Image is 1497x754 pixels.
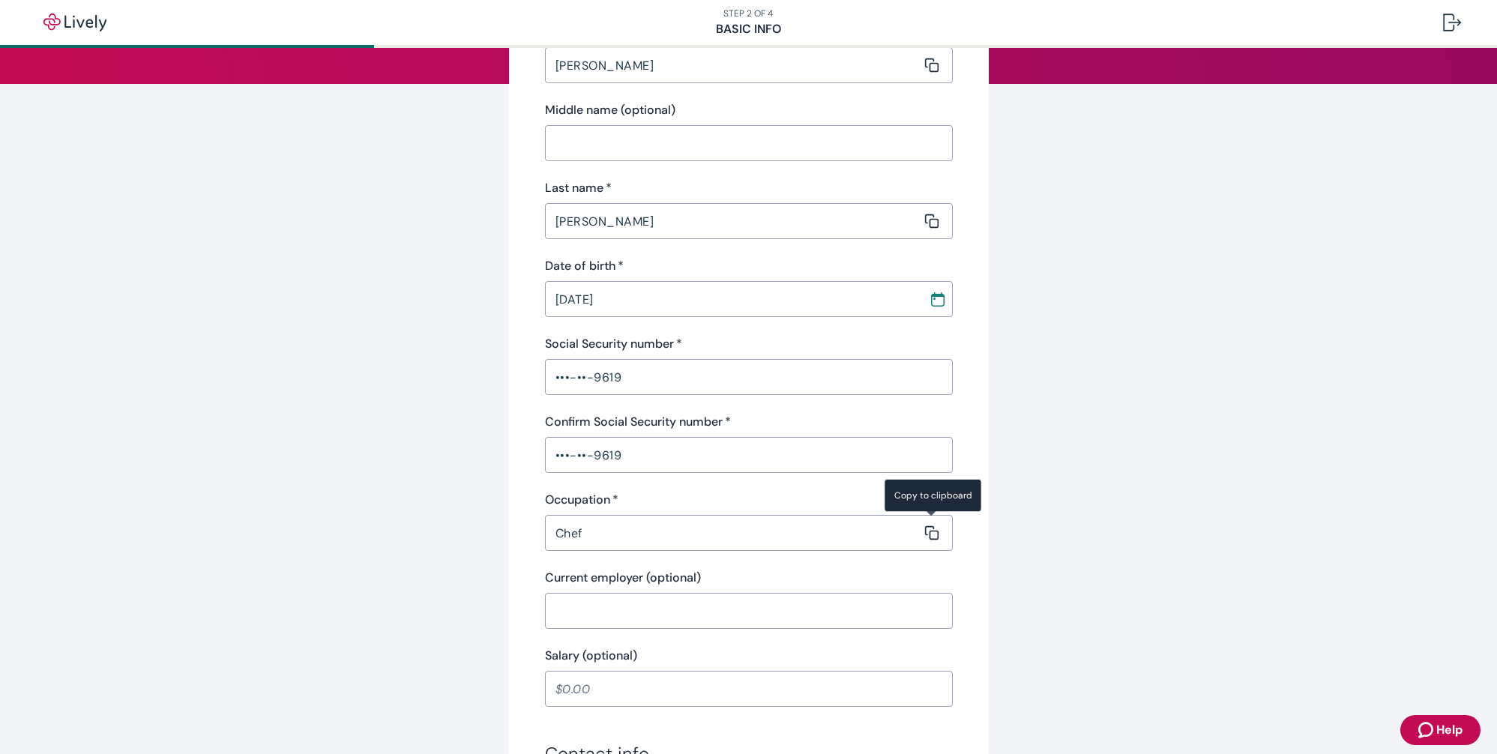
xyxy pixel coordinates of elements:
svg: Copy to clipboard [924,525,939,540]
button: Choose date, selected date is Feb 3, 1964 [924,286,951,313]
input: ••• - •• - •••• [545,362,953,392]
button: Log out [1431,4,1473,40]
svg: Calendar [930,292,945,307]
label: Social Security number [545,335,682,353]
button: Zendesk support iconHelp [1400,715,1481,745]
svg: Copy to clipboard [924,214,939,229]
img: Lively [33,13,117,31]
label: Middle name (optional) [545,101,675,119]
button: Copy message content to clipboard [921,55,942,76]
label: Date of birth [545,257,624,275]
button: Copy message content to clipboard [921,211,942,232]
label: Current employer (optional) [545,569,701,587]
input: $0.00 [545,674,953,704]
label: Last name [545,179,612,197]
label: Occupation [545,491,618,509]
label: Salary (optional) [545,647,637,665]
button: Copy message content to clipboard [921,522,942,543]
span: Help [1436,721,1463,739]
svg: Zendesk support icon [1418,721,1436,739]
input: MM / DD / YYYY [545,284,918,314]
label: Confirm Social Security number [545,413,731,431]
svg: Copy to clipboard [924,58,939,73]
input: ••• - •• - •••• [545,440,953,470]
